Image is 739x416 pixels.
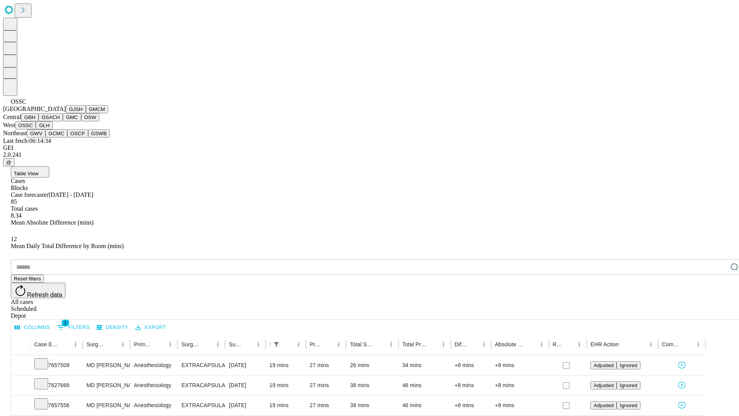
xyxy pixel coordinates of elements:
span: Adjusted [594,362,614,368]
span: Refresh data [27,292,62,298]
button: GLH [36,121,52,129]
div: Absolute Difference [495,341,525,347]
button: Menu [293,339,304,350]
div: Primary Service [134,341,153,347]
button: @ [3,158,15,166]
span: Total cases [11,205,38,212]
button: Density [95,322,130,334]
button: Sort [427,339,438,350]
button: Adjusted [590,381,617,389]
span: Reset filters [14,276,41,282]
button: Sort [59,339,70,350]
div: 26 mins [350,356,395,375]
button: Menu [212,339,223,350]
button: Menu [117,339,128,350]
div: +8 mins [495,356,545,375]
button: Menu [693,339,704,350]
div: Surgeon Name [87,341,106,347]
span: [GEOGRAPHIC_DATA] [3,106,66,112]
span: OSSC [11,98,26,105]
span: Adjusted [594,403,614,408]
button: Sort [525,339,536,350]
button: Ignored [617,381,640,389]
button: Sort [323,339,333,350]
span: Ignored [620,403,637,408]
div: Resolved in EHR [553,341,563,347]
button: Menu [165,339,176,350]
button: Menu [438,339,449,350]
div: 27 mins [310,396,343,415]
div: 38 mins [350,396,395,415]
button: Menu [253,339,264,350]
span: Adjusted [594,382,614,388]
div: Comments [662,341,681,347]
div: Surgery Name [181,341,201,347]
div: +8 mins [495,376,545,395]
button: Sort [375,339,386,350]
div: MD [PERSON_NAME] [PERSON_NAME] Md [87,376,126,395]
button: GBH [21,113,38,121]
span: 8.34 [11,212,22,219]
button: OSSC [15,121,36,129]
div: 19 mins [269,376,302,395]
button: Menu [333,339,344,350]
button: Select columns [13,322,52,334]
div: Case Epic Id [34,341,59,347]
button: Sort [682,339,693,350]
button: Sort [563,339,574,350]
button: Menu [645,339,656,350]
span: Last fetch: 06:14:34 [3,138,51,144]
button: GWV [27,129,45,138]
span: Mean Absolute Difference (mins) [11,219,94,226]
button: Export [134,322,168,334]
button: Sort [242,339,253,350]
span: West [3,122,15,128]
button: Menu [536,339,547,350]
button: OSCP [67,129,88,138]
div: Surgery Date [229,341,241,347]
div: MD [PERSON_NAME] [PERSON_NAME] Md [87,356,126,375]
span: Case forecaster [11,191,48,198]
div: 27 mins [310,376,343,395]
div: EXTRACAPSULAR CATARACT REMOVAL WITH [MEDICAL_DATA] [181,396,221,415]
div: Total Scheduled Duration [350,341,374,347]
button: Expand [15,379,27,393]
button: Show filters [55,321,92,334]
span: Central [3,114,21,120]
button: Sort [620,339,630,350]
div: 27 mins [310,356,343,375]
button: GMC [63,113,81,121]
div: +8 mins [455,356,487,375]
div: 46 mins [402,376,447,395]
div: Predicted In Room Duration [310,341,322,347]
div: EHR Action [590,341,619,347]
div: 34 mins [402,356,447,375]
div: 46 mins [402,396,447,415]
span: Table View [14,171,38,176]
button: GCMC [45,129,67,138]
div: GEI [3,144,736,151]
div: +8 mins [455,396,487,415]
button: Refresh data [11,283,65,298]
button: Menu [386,339,396,350]
div: Anesthesiology [134,356,174,375]
div: EXTRACAPSULAR CATARACT REMOVAL WITH [MEDICAL_DATA] [181,376,221,395]
button: OSW [81,113,100,121]
button: Adjusted [590,361,617,369]
div: [DATE] [229,356,262,375]
div: 19 mins [269,356,302,375]
span: Mean Daily Total Difference by Room (mins) [11,243,124,249]
span: Northeast [3,130,27,136]
div: Anesthesiology [134,376,174,395]
div: [DATE] [229,396,262,415]
div: EXTRACAPSULAR CATARACT REMOVAL WITH [MEDICAL_DATA] [181,356,221,375]
span: 1 [62,319,69,327]
span: @ [6,159,12,165]
div: Difference [455,341,467,347]
button: GJSH [66,105,86,113]
span: 12 [11,236,17,242]
button: Menu [70,339,81,350]
button: Sort [107,339,117,350]
button: Menu [478,339,489,350]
